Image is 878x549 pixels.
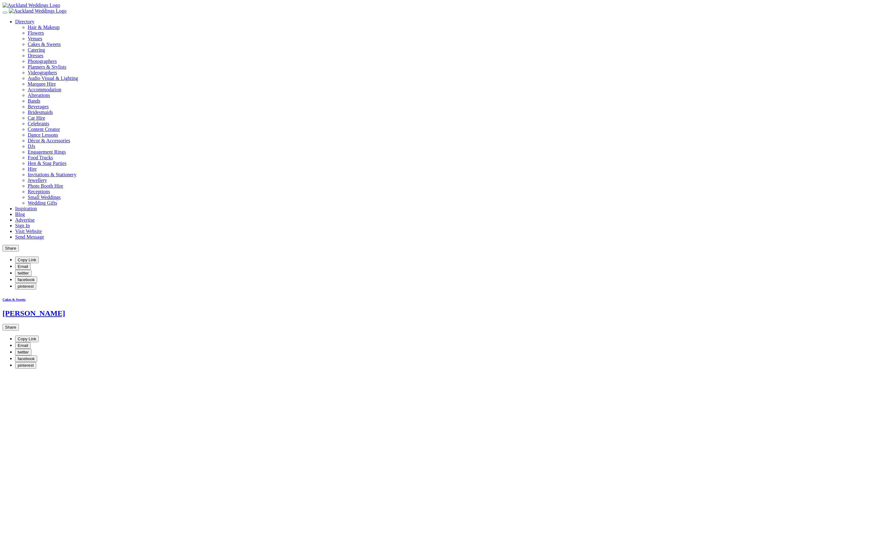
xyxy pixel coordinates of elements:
a: Inspiration [15,206,37,211]
a: Wedding Gifts [28,200,57,206]
a: Videographers [28,70,875,76]
a: Advertise [15,217,35,223]
a: Content Creator [28,127,60,132]
button: Share [3,324,19,331]
a: Bridesmaids [28,110,53,115]
button: pinterest [15,283,36,290]
button: Share [3,245,19,252]
a: Receptions [28,189,50,194]
a: Car Hire [28,115,45,121]
a: Décor & Accessories [28,138,70,143]
a: Engagement Rings [28,149,66,155]
img: Auckland Weddings Logo [9,8,66,14]
a: Send Message [15,234,44,240]
span: Share [5,325,16,330]
button: twitter [15,270,31,276]
a: Cakes & Sweets [28,42,875,47]
a: Accommodation [28,87,61,92]
a: Planners & Stylists [28,64,875,70]
button: Email [15,342,31,349]
a: Small Weddings [28,195,61,200]
a: Celebrants [28,121,49,126]
a: Audio Visual & Lighting [28,76,875,81]
a: Visit Website [15,229,42,234]
a: Hen & Stag Parties [28,161,66,166]
a: Hair & Makeup [28,25,875,30]
button: twitter [15,349,31,355]
a: Catering [28,47,875,53]
a: Beverages [28,104,49,109]
a: Photo Booth Hire [28,183,63,189]
a: DJs [28,144,35,149]
a: Directory [15,19,34,24]
button: pinterest [15,362,36,369]
a: Food Trucks [28,155,53,160]
button: Copy Link [15,336,39,342]
a: Marquee Hire [28,81,875,87]
ul: Share [3,336,875,369]
a: Alterations [28,93,50,98]
a: Flowers [28,30,875,36]
a: [PERSON_NAME] [3,309,65,317]
a: Photographers [28,59,875,64]
button: Copy Link [15,257,39,263]
a: Dresses [28,53,875,59]
a: Hire [28,166,37,172]
button: facebook [15,276,37,283]
img: Auckland Weddings Logo [3,3,60,8]
a: Sign In [15,223,30,228]
button: facebook [15,355,37,362]
ul: Share [3,257,875,290]
button: Email [15,263,31,270]
a: Cakes & Sweets [3,297,25,301]
button: Menu [3,12,8,14]
a: Invitations & Stationery [28,172,76,177]
a: Blog [15,212,25,217]
span: Share [5,246,16,251]
a: Jewellery [28,178,47,183]
a: Bands [28,98,40,104]
a: Venues [28,36,875,42]
a: Dance Lessons [28,132,58,138]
